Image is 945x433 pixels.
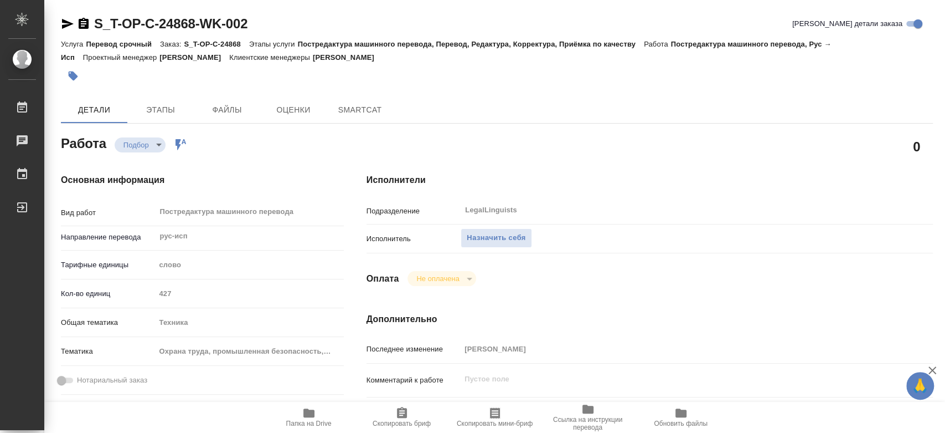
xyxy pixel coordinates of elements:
[634,402,727,433] button: Обновить файлы
[120,140,152,150] button: Подбор
[61,346,155,357] p: Тематика
[913,137,920,156] h2: 0
[366,272,399,286] h4: Оплата
[61,17,74,30] button: Скопировать ссылку для ЯМессенджера
[313,53,383,62] p: [PERSON_NAME]
[457,420,533,427] span: Скопировать мини-бриф
[366,233,461,244] p: Исполнитель
[548,416,628,431] span: Ссылка на инструкции перевода
[461,228,531,248] button: Назначить себя
[155,342,344,361] div: Охрана труда, промышленная безопасность, экология и стандартизация
[461,341,885,357] input: Пустое поле
[792,18,902,29] span: [PERSON_NAME] детали заказа
[86,40,160,48] p: Перевод срочный
[61,207,155,218] p: Вид работ
[906,372,934,400] button: 🙏
[366,206,461,217] p: Подразделение
[355,402,448,433] button: Скопировать бриф
[155,286,344,302] input: Пустое поле
[61,317,155,328] p: Общая тематика
[61,174,322,187] h4: Основная информация
[249,40,298,48] p: Этапы услуги
[467,232,525,244] span: Назначить себя
[373,420,431,427] span: Скопировать бриф
[229,53,313,62] p: Клиентские менеджеры
[61,259,155,271] p: Тарифные единицы
[134,103,187,117] span: Этапы
[155,256,344,274] div: слово
[160,40,184,48] p: Заказ:
[61,133,106,152] h2: Работа
[115,137,166,152] div: Подбор
[61,288,155,299] p: Кол-во единиц
[61,64,85,88] button: Добавить тэг
[267,103,320,117] span: Оценки
[77,375,147,386] span: Нотариальный заказ
[200,103,254,117] span: Файлы
[83,53,159,62] p: Проектный менеджер
[94,16,247,31] a: S_T-OP-C-24868-WK-002
[333,103,386,117] span: SmartCat
[541,402,634,433] button: Ссылка на инструкции перевода
[448,402,541,433] button: Скопировать мини-бриф
[159,53,229,62] p: [PERSON_NAME]
[644,40,671,48] p: Работа
[366,375,461,386] p: Комментарий к работе
[184,40,249,48] p: S_T-OP-C-24868
[298,40,644,48] p: Постредактура машинного перевода, Перевод, Редактура, Корректура, Приёмка по качеству
[77,17,90,30] button: Скопировать ссылку
[407,271,476,286] div: Подбор
[366,313,933,326] h4: Дополнительно
[366,344,461,355] p: Последнее изменение
[61,40,86,48] p: Услуга
[413,274,462,283] button: Не оплачена
[262,402,355,433] button: Папка на Drive
[654,420,708,427] span: Обновить файлы
[155,313,344,332] div: Техника
[68,103,121,117] span: Детали
[366,174,933,187] h4: Исполнители
[286,420,332,427] span: Папка на Drive
[61,232,155,243] p: Направление перевода
[911,374,929,398] span: 🙏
